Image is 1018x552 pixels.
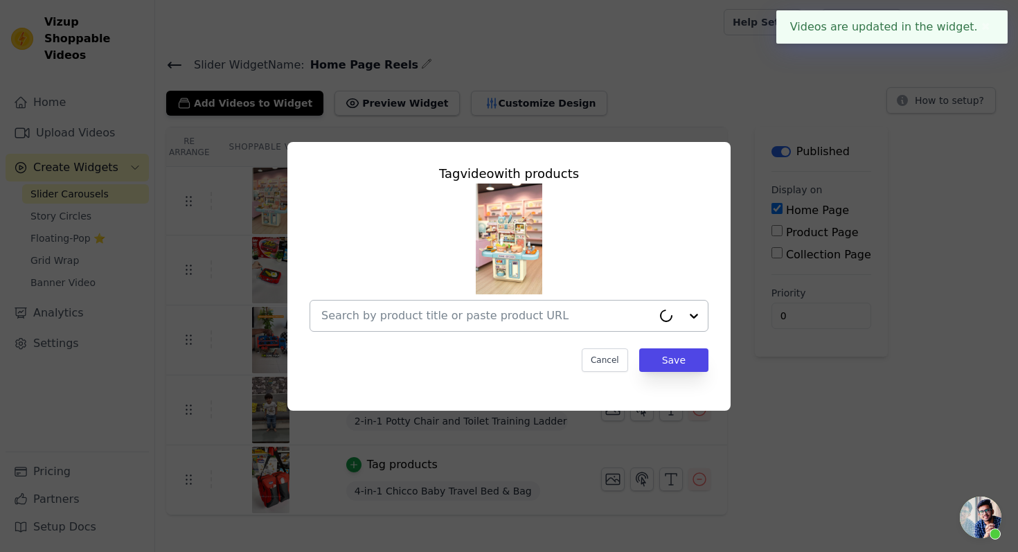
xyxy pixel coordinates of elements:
img: reel-preview-planet-junior-store.myshopify.com-3720795022699572534_52202823694.jpeg [476,184,542,294]
div: Videos are updated in the widget. [776,10,1008,44]
button: Cancel [582,348,628,372]
button: Close [978,19,994,35]
input: Search by product title or paste product URL [321,308,652,324]
div: Open chat [960,497,1001,538]
button: Save [639,348,708,372]
div: Tag video with products [310,164,708,184]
